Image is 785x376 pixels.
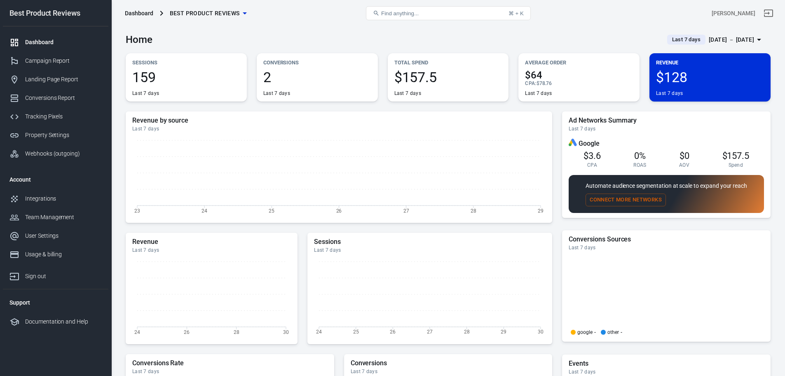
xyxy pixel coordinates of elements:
[661,33,771,47] button: Last 7 days[DATE] － [DATE]
[587,162,597,168] span: CPA
[126,34,152,45] h3: Home
[170,8,240,19] span: Best Product Reviews
[471,208,476,213] tspan: 28
[3,208,108,227] a: Team Management
[25,131,102,140] div: Property Settings
[594,330,596,335] span: -
[680,151,689,161] span: $0
[25,232,102,240] div: User Settings
[633,162,646,168] span: ROAS
[132,90,159,97] div: Last 7 days
[569,139,764,148] div: Google
[314,247,546,253] div: Last 7 days
[729,162,743,168] span: Spend
[353,329,359,335] tspan: 25
[184,329,190,335] tspan: 26
[202,208,207,213] tspan: 24
[656,70,764,84] span: $128
[3,245,108,264] a: Usage & billing
[569,116,764,125] h5: Ad Networks Summary
[390,329,396,335] tspan: 26
[351,368,546,375] div: Last 7 days
[464,329,470,335] tspan: 28
[586,182,747,190] p: Automate audience segmentation at scale to expand your reach
[621,330,622,335] span: -
[263,90,290,97] div: Last 7 days
[336,208,342,213] tspan: 26
[569,139,577,148] div: Google Ads
[656,90,683,97] div: Last 7 days
[351,359,546,367] h5: Conversions
[656,58,764,67] p: Revenue
[166,6,250,21] button: Best Product Reviews
[583,151,601,161] span: $3.6
[132,368,328,375] div: Last 7 days
[525,90,552,97] div: Last 7 days
[538,208,544,213] tspan: 29
[669,35,704,44] span: Last 7 days
[263,70,371,84] span: 2
[679,162,689,168] span: AOV
[25,57,102,65] div: Campaign Report
[25,38,102,47] div: Dashboard
[759,3,778,23] a: Sign out
[3,189,108,208] a: Integrations
[394,90,421,97] div: Last 7 days
[538,329,544,335] tspan: 30
[403,208,409,213] tspan: 27
[3,107,108,126] a: Tracking Pixels
[132,238,291,246] h5: Revenue
[269,208,274,213] tspan: 25
[394,58,502,67] p: Total Spend
[3,33,108,52] a: Dashboard
[25,149,102,158] div: Webhooks (outgoing)
[132,125,546,132] div: Last 7 days
[712,9,755,18] div: Account id: 7dR2DYHz
[381,10,419,17] span: Find anything...
[25,250,102,259] div: Usage & billing
[634,151,646,161] span: 0%
[569,244,764,251] div: Last 7 days
[508,10,524,17] div: ⌘ + K
[263,58,371,67] p: Conversions
[577,330,593,335] p: google
[25,194,102,203] div: Integrations
[25,213,102,222] div: Team Management
[3,227,108,245] a: User Settings
[3,126,108,144] a: Property Settings
[25,112,102,121] div: Tracking Pixels
[134,208,140,213] tspan: 23
[525,80,536,86] span: CPA :
[569,369,764,375] div: Last 7 days
[586,194,666,206] button: Connect More Networks
[125,9,153,17] div: Dashboard
[427,329,433,335] tspan: 27
[316,329,322,335] tspan: 24
[134,329,140,335] tspan: 24
[25,94,102,102] div: Conversions Report
[3,264,108,286] a: Sign out
[3,170,108,189] li: Account
[366,6,531,20] button: Find anything...⌘ + K
[569,125,764,132] div: Last 7 days
[132,247,291,253] div: Last 7 days
[722,151,750,161] span: $157.5
[25,75,102,84] div: Landing Page Report
[132,58,240,67] p: Sessions
[3,293,108,312] li: Support
[525,70,633,80] span: $64
[607,330,619,335] p: other
[3,70,108,89] a: Landing Page Report
[234,329,239,335] tspan: 28
[3,9,108,17] div: Best Product Reviews
[25,317,102,326] div: Documentation and Help
[283,329,289,335] tspan: 30
[709,35,754,45] div: [DATE] － [DATE]
[3,89,108,107] a: Conversions Report
[314,238,546,246] h5: Sessions
[525,58,633,67] p: Average Order
[569,359,764,368] h5: Events
[3,52,108,70] a: Campaign Report
[501,329,507,335] tspan: 29
[569,235,764,244] h5: Conversions Sources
